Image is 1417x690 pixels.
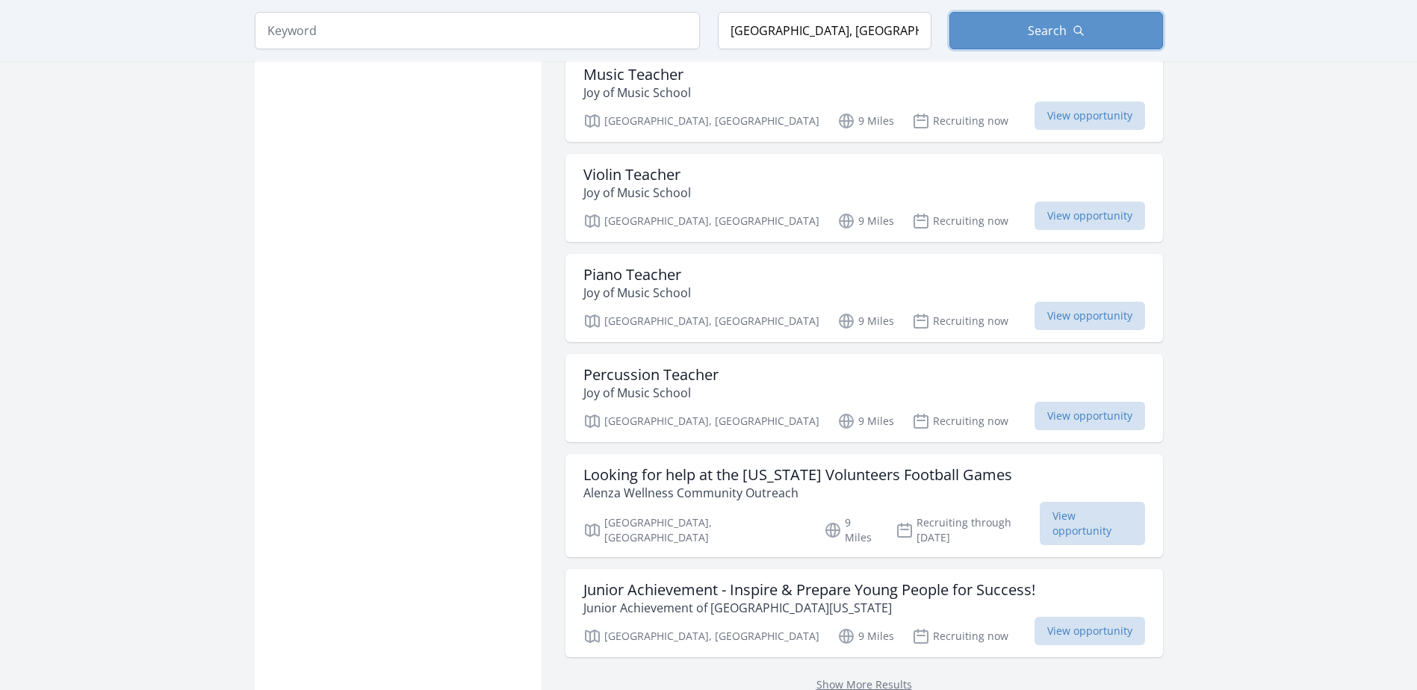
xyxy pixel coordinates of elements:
h3: Music Teacher [583,66,691,84]
p: [GEOGRAPHIC_DATA], [GEOGRAPHIC_DATA] [583,212,819,230]
a: Music Teacher Joy of Music School [GEOGRAPHIC_DATA], [GEOGRAPHIC_DATA] 9 Miles Recruiting now Vie... [565,54,1163,142]
p: 9 Miles [837,412,894,430]
p: [GEOGRAPHIC_DATA], [GEOGRAPHIC_DATA] [583,312,819,330]
p: Joy of Music School [583,284,691,302]
h3: Junior Achievement - Inspire & Prepare Young People for Success! [583,581,1035,599]
a: Piano Teacher Joy of Music School [GEOGRAPHIC_DATA], [GEOGRAPHIC_DATA] 9 Miles Recruiting now Vie... [565,254,1163,342]
p: 9 Miles [837,212,894,230]
p: [GEOGRAPHIC_DATA], [GEOGRAPHIC_DATA] [583,515,807,545]
p: Joy of Music School [583,384,719,402]
h3: Percussion Teacher [583,366,719,384]
p: 9 Miles [824,515,878,545]
a: Looking for help at the [US_STATE] Volunteers Football Games Alenza Wellness Community Outreach [... [565,454,1163,557]
p: 9 Miles [837,627,894,645]
h3: Looking for help at the [US_STATE] Volunteers Football Games [583,466,1012,484]
p: Recruiting now [912,112,1008,130]
p: Recruiting now [912,627,1008,645]
span: View opportunity [1035,302,1145,330]
span: View opportunity [1035,202,1145,230]
p: 9 Miles [837,112,894,130]
p: Recruiting now [912,312,1008,330]
span: Search [1028,22,1067,40]
span: View opportunity [1035,402,1145,430]
p: Recruiting through [DATE] [896,515,1040,545]
p: Recruiting now [912,212,1008,230]
p: 9 Miles [837,312,894,330]
span: View opportunity [1035,102,1145,130]
span: View opportunity [1035,617,1145,645]
h3: Piano Teacher [583,266,691,284]
span: View opportunity [1040,502,1145,545]
p: Joy of Music School [583,84,691,102]
h3: Violin Teacher [583,166,691,184]
p: [GEOGRAPHIC_DATA], [GEOGRAPHIC_DATA] [583,627,819,645]
a: Junior Achievement - Inspire & Prepare Young People for Success! Junior Achievement of [GEOGRAPHI... [565,569,1163,657]
p: [GEOGRAPHIC_DATA], [GEOGRAPHIC_DATA] [583,112,819,130]
p: [GEOGRAPHIC_DATA], [GEOGRAPHIC_DATA] [583,412,819,430]
p: Alenza Wellness Community Outreach [583,484,1012,502]
input: Keyword [255,12,700,49]
p: Junior Achievement of [GEOGRAPHIC_DATA][US_STATE] [583,599,1035,617]
button: Search [949,12,1163,49]
a: Violin Teacher Joy of Music School [GEOGRAPHIC_DATA], [GEOGRAPHIC_DATA] 9 Miles Recruiting now Vi... [565,154,1163,242]
p: Recruiting now [912,412,1008,430]
p: Joy of Music School [583,184,691,202]
input: Location [718,12,931,49]
a: Percussion Teacher Joy of Music School [GEOGRAPHIC_DATA], [GEOGRAPHIC_DATA] 9 Miles Recruiting no... [565,354,1163,442]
